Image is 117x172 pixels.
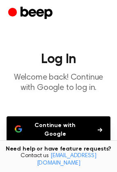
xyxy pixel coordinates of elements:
span: Contact us [5,153,112,167]
p: Welcome back! Continue with Google to log in. [7,73,110,93]
button: Continue with Google [7,116,110,144]
h1: Log In [7,53,110,66]
a: [EMAIL_ADDRESS][DOMAIN_NAME] [37,153,96,166]
a: Beep [8,5,55,21]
